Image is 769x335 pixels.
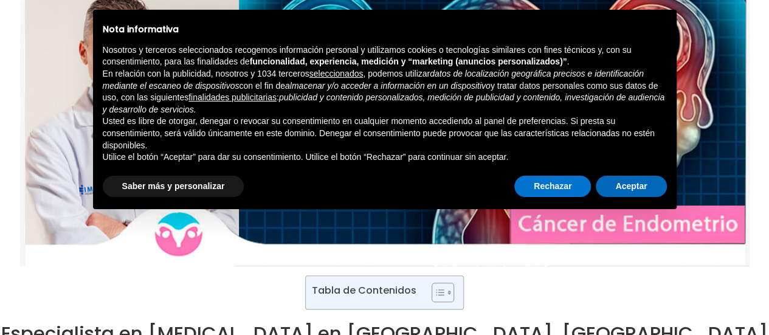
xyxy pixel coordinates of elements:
p: En relación con la publicidad, nosotros y 1034 terceros , podemos utilizar con el fin de y tratar... [103,68,667,116]
em: publicidad y contenido personalizados, medición de publicidad y contenido, investigación de audie... [103,92,665,114]
p: Usted es libre de otorgar, denegar o revocar su consentimiento en cualquier momento accediendo al... [103,116,667,151]
button: Saber más y personalizar [103,176,244,198]
em: almacenar y/o acceder a información en un dispositivo [285,81,491,91]
em: datos de localización geográfica precisos e identificación mediante el escaneo de dispositivos [103,69,644,91]
button: Aceptar [596,176,666,198]
p: Tabla de Contenidos [312,283,416,297]
p: Utilice el botón “Aceptar” para dar su consentimiento. Utilice el botón “Rechazar” para continuar... [103,151,667,164]
a: Toggle Table of Content [422,282,451,303]
button: seleccionados [309,68,364,80]
button: finalidades publicitarias [188,92,277,104]
button: Rechazar [514,176,591,198]
p: Nosotros y terceros seleccionados recogemos información personal y utilizamos cookies o tecnologí... [103,44,667,68]
strong: funcionalidad, experiencia, medición y “marketing (anuncios personalizados)” [250,57,567,66]
h2: Nota informativa [103,24,667,35]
